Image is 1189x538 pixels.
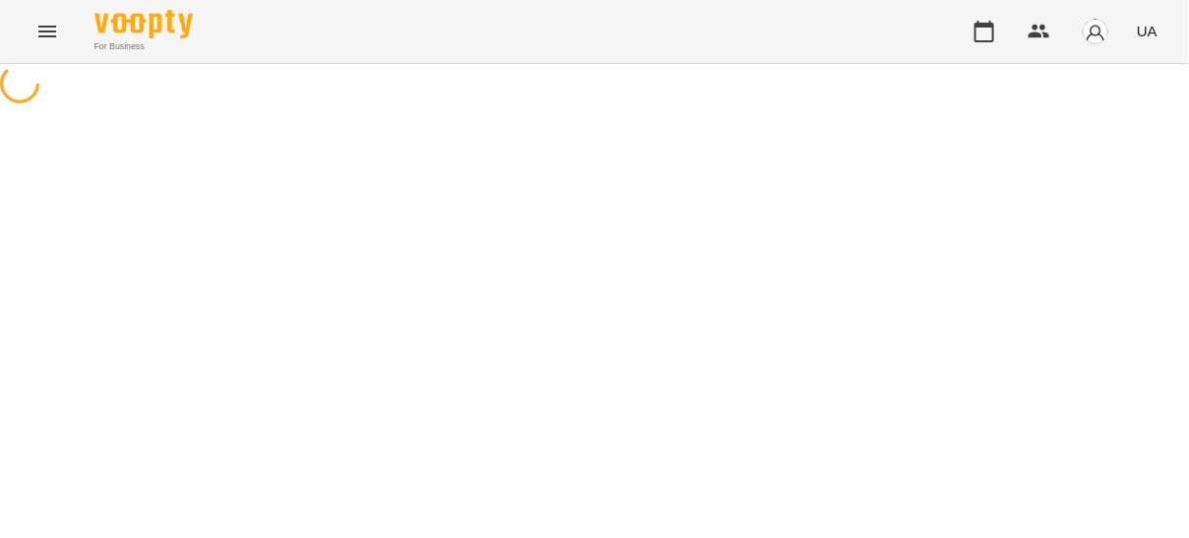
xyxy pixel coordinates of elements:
button: Menu [24,8,71,55]
span: For Business [94,40,193,53]
img: avatar_s.png [1082,18,1109,45]
span: UA [1137,21,1158,41]
img: Voopty Logo [94,10,193,38]
button: UA [1129,13,1165,49]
